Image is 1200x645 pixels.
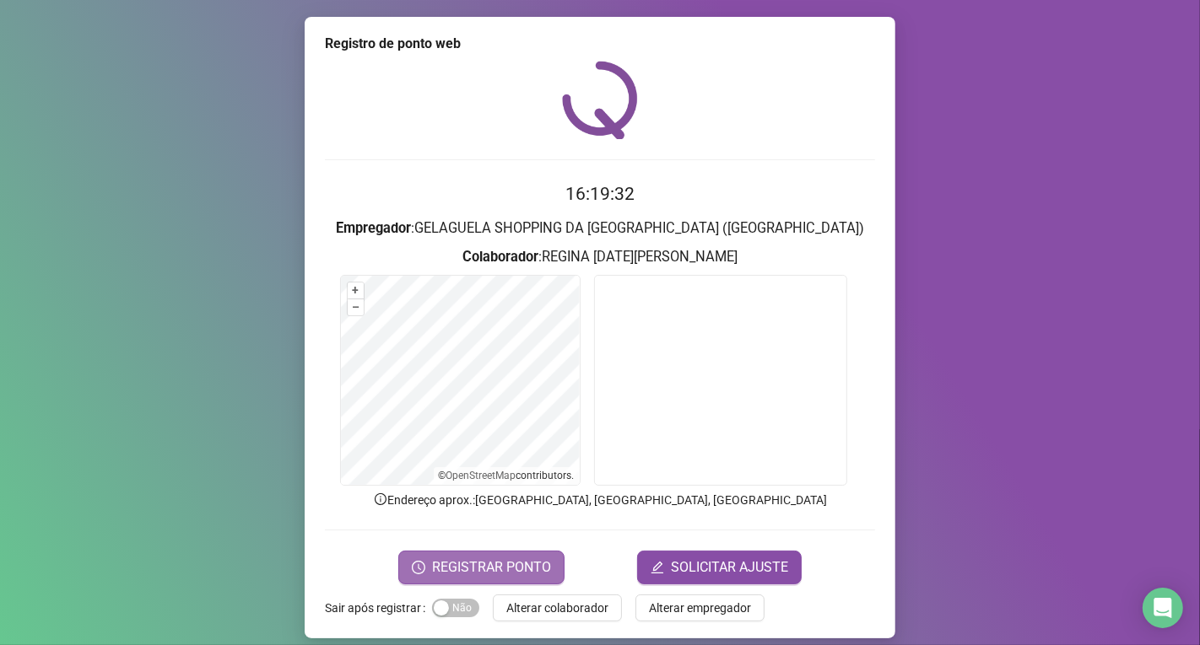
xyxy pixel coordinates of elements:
[565,184,635,204] time: 16:19:32
[432,557,551,578] span: REGISTRAR PONTO
[325,246,875,268] h3: : REGINA [DATE][PERSON_NAME]
[493,594,622,621] button: Alterar colaborador
[336,220,411,236] strong: Empregador
[325,34,875,54] div: Registro de ponto web
[325,594,432,621] label: Sair após registrar
[637,551,802,584] button: editSOLICITAR AJUSTE
[446,470,516,481] a: OpenStreetMap
[439,470,575,481] li: © contributors.
[373,492,388,507] span: info-circle
[462,249,538,265] strong: Colaborador
[348,282,364,298] button: +
[412,561,425,574] span: clock-circle
[649,599,751,617] span: Alterar empregador
[635,594,765,621] button: Alterar empregador
[398,551,565,584] button: REGISTRAR PONTO
[325,491,875,509] p: Endereço aprox. : [GEOGRAPHIC_DATA], [GEOGRAPHIC_DATA], [GEOGRAPHIC_DATA]
[671,557,788,578] span: SOLICITAR AJUSTE
[506,599,608,617] span: Alterar colaborador
[325,218,875,239] h3: : GELAGUELA SHOPPING DA [GEOGRAPHIC_DATA] ([GEOGRAPHIC_DATA])
[348,299,364,315] button: –
[1143,588,1183,628] div: Open Intercom Messenger
[651,561,664,574] span: edit
[562,61,638,139] img: QRPoint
